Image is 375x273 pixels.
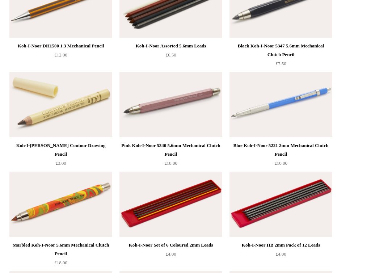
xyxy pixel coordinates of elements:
span: £4.00 [165,251,176,257]
img: Koh-I-Noor HB 2mm Pack of 12 Leads [229,172,332,237]
div: Koh-I-Noor Set of 6 Coloured 2mm Leads [121,241,220,249]
a: Koh-I-Noor Assorted 5.6mm Leads £6.50 [119,42,222,71]
div: Black Koh-I-Noor 5347 5.6mm Mechanical Clutch Pencil [231,42,330,59]
a: Pink Koh-I-Noor 5340 5.6mm Mechanical Clutch Pencil Pink Koh-I-Noor 5340 5.6mm Mechanical Clutch ... [119,72,222,137]
a: Koh-I-Noor Brown Contour Drawing Pencil Koh-I-Noor Brown Contour Drawing Pencil [9,72,112,137]
span: £18.00 [54,260,67,265]
a: Koh-I-Noor HB 2mm Pack of 12 Leads Koh-I-Noor HB 2mm Pack of 12 Leads [229,172,332,237]
span: £7.50 [275,61,286,66]
img: Pink Koh-I-Noor 5340 5.6mm Mechanical Clutch Pencil [119,72,222,137]
a: Koh-I-Noor DH1500 1.3 Mechanical Pencil £12.00 [9,42,112,71]
a: Black Koh-I-Noor 5347 5.6mm Mechanical Clutch Pencil £7.50 [229,42,332,71]
span: £18.00 [164,160,177,166]
a: Koh-I-Noor Set of 6 Coloured 2mm Leads £4.00 [119,241,222,270]
span: £6.50 [165,52,176,58]
img: Koh-I-Noor Set of 6 Coloured 2mm Leads [119,172,222,237]
div: Koh-I-[PERSON_NAME] Contour Drawing Pencil [11,141,110,159]
div: Marbled Koh-I-Noor 5.6mm Mechanical Clutch Pencil [11,241,110,258]
a: Koh-I-Noor HB 2mm Pack of 12 Leads £4.00 [229,241,332,270]
div: Koh-I-Noor DH1500 1.3 Mechanical Pencil [11,42,110,50]
span: £3.00 [55,160,66,166]
span: £12.00 [54,52,67,58]
a: Marbled Koh-I-Noor 5.6mm Mechanical Clutch Pencil Marbled Koh-I-Noor 5.6mm Mechanical Clutch Pencil [9,172,112,237]
div: Blue Koh-I-Noor 5221 2mm Mechanical Clutch Pencil [231,141,330,159]
div: Koh-I-Noor Assorted 5.6mm Leads [121,42,220,50]
img: Blue Koh-I-Noor 5221 2mm Mechanical Clutch Pencil [229,72,332,137]
span: £10.00 [274,160,287,166]
a: Koh-I-[PERSON_NAME] Contour Drawing Pencil £3.00 [9,141,112,171]
a: Koh-I-Noor Set of 6 Coloured 2mm Leads Koh-I-Noor Set of 6 Coloured 2mm Leads [119,172,222,237]
img: Marbled Koh-I-Noor 5.6mm Mechanical Clutch Pencil [9,172,112,237]
a: Marbled Koh-I-Noor 5.6mm Mechanical Clutch Pencil £18.00 [9,241,112,270]
div: Pink Koh-I-Noor 5340 5.6mm Mechanical Clutch Pencil [121,141,220,159]
div: Koh-I-Noor HB 2mm Pack of 12 Leads [231,241,330,249]
span: £4.00 [275,251,286,257]
img: Koh-I-Noor Brown Contour Drawing Pencil [9,72,112,137]
a: Blue Koh-I-Noor 5221 2mm Mechanical Clutch Pencil Blue Koh-I-Noor 5221 2mm Mechanical Clutch Pencil [229,72,332,137]
a: Pink Koh-I-Noor 5340 5.6mm Mechanical Clutch Pencil £18.00 [119,141,222,171]
a: Blue Koh-I-Noor 5221 2mm Mechanical Clutch Pencil £10.00 [229,141,332,171]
